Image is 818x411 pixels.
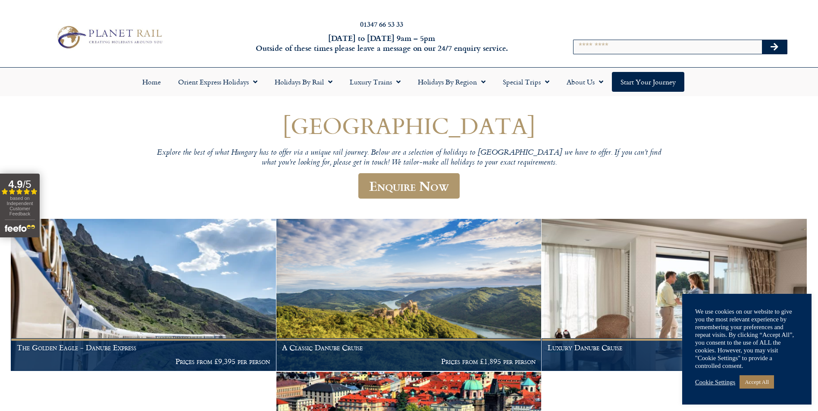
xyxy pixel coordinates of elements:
a: Orient Express Holidays [169,72,266,92]
a: Accept All [740,375,774,389]
a: Luxury Danube Cruise Prices From £3,495 per person [542,219,807,371]
h1: Luxury Danube Cruise [548,343,801,352]
p: Prices from £1,895 per person [282,357,536,366]
button: Search [762,40,787,54]
h1: [GEOGRAPHIC_DATA] [150,113,668,138]
h1: The Golden Eagle - Danube Express [17,343,270,352]
a: 01347 66 53 33 [360,19,403,29]
a: Enquire Now [358,173,460,199]
a: Holidays by Region [409,72,494,92]
a: Special Trips [494,72,558,92]
nav: Menu [4,72,814,92]
img: Planet Rail Train Holidays Logo [53,23,165,51]
a: About Us [558,72,612,92]
a: Luxury Trains [341,72,409,92]
h1: A Classic Danube Cruise [282,343,536,352]
p: Prices from £9,395 per person [17,357,270,366]
a: Start your Journey [612,72,684,92]
h6: [DATE] to [DATE] 9am – 5pm Outside of these times please leave a message on our 24/7 enquiry serv... [220,33,543,53]
p: Prices From £3,495 per person [548,357,801,366]
a: Home [134,72,169,92]
a: Holidays by Rail [266,72,341,92]
a: The Golden Eagle - Danube Express Prices from £9,395 per person [11,219,276,371]
a: Cookie Settings [695,378,735,386]
p: Explore the best of what Hungary has to offer via a unique rail journey. Below are a selection of... [150,148,668,168]
a: A Classic Danube Cruise Prices from £1,895 per person [276,219,542,371]
div: We use cookies on our website to give you the most relevant experience by remembering your prefer... [695,308,799,370]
